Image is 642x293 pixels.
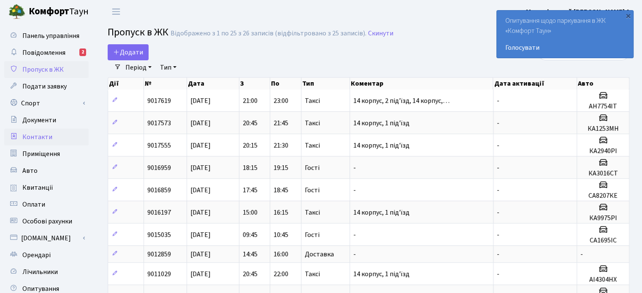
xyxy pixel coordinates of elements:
span: Таксі [305,142,320,149]
span: 9015035 [147,230,171,239]
th: Авто [577,78,629,89]
span: - [497,163,499,172]
span: 21:00 [243,96,257,105]
span: 21:30 [274,141,288,150]
span: [DATE] [190,96,211,105]
span: 16:00 [274,250,288,259]
span: 9017573 [147,118,171,128]
span: - [497,141,499,150]
b: Меленівський [PERSON_NAME] А. [526,7,632,16]
h5: АН7754ІТ [580,102,626,110]
div: Відображено з 1 по 25 з 26 записів (відфільтровано з 25 записів). [171,30,366,38]
span: Додати [113,48,143,57]
a: Голосувати [505,43,625,53]
span: 14:45 [243,250,257,259]
span: 14 корпус, 2 під'їзд, 14 корпус,… [353,96,450,105]
b: Комфорт [29,5,69,18]
span: Приміщення [22,149,60,159]
span: 18:15 [243,163,257,172]
span: Лічильники [22,267,58,277]
span: Таксі [305,271,320,277]
span: Контакти [22,132,52,142]
span: 19:15 [274,163,288,172]
span: 9011029 [147,269,171,279]
span: 14 корпус, 1 під'їзд [353,208,409,217]
span: Авто [22,166,38,175]
span: - [353,185,356,195]
span: Доставка [305,251,334,258]
a: Панель управління [4,27,89,44]
a: Пропуск в ЖК [4,61,89,78]
img: logo.png [8,3,25,20]
h5: АІ4304НХ [580,276,626,284]
span: 20:45 [243,118,257,128]
a: Додати [108,44,149,60]
span: 18:45 [274,185,288,195]
h5: КА9975РІ [580,214,626,222]
span: Квитанції [22,183,53,192]
h5: СА8207КЕ [580,192,626,200]
th: Тип [301,78,350,89]
span: - [497,230,499,239]
span: 9016197 [147,208,171,217]
th: По [270,78,301,89]
span: Пропуск в ЖК [108,25,168,40]
a: Подати заявку [4,78,89,95]
span: Гості [305,187,320,194]
span: 14 корпус, 1 під'їзд [353,141,409,150]
span: 15:00 [243,208,257,217]
h5: СА1695ІС [580,237,626,245]
span: Таксі [305,209,320,216]
span: 9016859 [147,185,171,195]
a: Орендарі [4,247,89,263]
th: Дата [187,78,239,89]
th: Коментар [350,78,493,89]
span: [DATE] [190,250,211,259]
span: - [353,230,356,239]
span: [DATE] [190,118,211,128]
span: Таксі [305,120,320,126]
span: - [497,185,499,195]
span: [DATE] [190,208,211,217]
span: Гості [305,164,320,171]
span: 20:15 [243,141,257,150]
span: 23:00 [274,96,288,105]
span: - [497,118,499,128]
a: Документи [4,112,89,129]
span: Гості [305,231,320,238]
span: 21:45 [274,118,288,128]
span: Панель управління [22,31,79,40]
span: 16:15 [274,208,288,217]
span: [DATE] [190,141,211,150]
span: Подати заявку [22,82,67,91]
span: Таун [29,5,89,19]
span: - [497,250,499,259]
div: × [624,11,632,20]
span: 14 корпус, 1 під'їзд [353,118,409,128]
a: Авто [4,162,89,179]
span: 20:45 [243,269,257,279]
span: 10:45 [274,230,288,239]
span: 9016959 [147,163,171,172]
span: [DATE] [190,163,211,172]
a: Скинути [368,30,393,38]
th: Дата активації [493,78,577,89]
span: [DATE] [190,269,211,279]
span: Орендарі [22,250,51,260]
span: Оплати [22,200,45,209]
span: 9017619 [147,96,171,105]
span: [DATE] [190,185,211,195]
span: - [580,250,583,259]
h5: КА2940РІ [580,147,626,155]
th: З [239,78,271,89]
span: 17:45 [243,185,257,195]
span: - [353,250,356,259]
a: Особові рахунки [4,213,89,230]
div: 2 [79,48,86,56]
span: 14 корпус, 1 під'їзд [353,269,409,279]
span: - [497,208,499,217]
a: Меленівський [PERSON_NAME] А. [526,7,632,17]
span: - [497,269,499,279]
h5: КА3016СТ [580,169,626,177]
span: Особові рахунки [22,217,72,226]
